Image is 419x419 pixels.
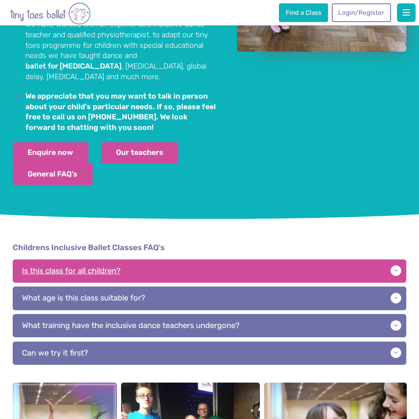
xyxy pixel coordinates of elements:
[13,287,407,310] p: What age is this class suitable for?
[25,92,216,132] strong: We appreciate that you may want to talk in person about your child's particular needs. If so, ple...
[13,259,407,283] p: Is this class for all children?
[10,2,91,25] img: tiny toes ballet
[13,142,88,164] a: Enquire now
[25,63,121,71] a: ballet for [MEDICAL_DATA]
[332,3,391,22] a: Login/Register
[279,3,328,22] a: Find a Class
[13,243,407,254] h4: Childrens Inclusive Ballet Classes FAQ's
[25,19,216,82] p: We have worked with an experienced inclusive dance teacher and qualified physiotherapist, to adap...
[13,342,407,365] p: Can we try it first?
[13,163,93,185] a: General FAQ's
[101,142,179,164] a: Our teachers
[13,314,407,337] p: What training have the inclusive dance teachers undergone?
